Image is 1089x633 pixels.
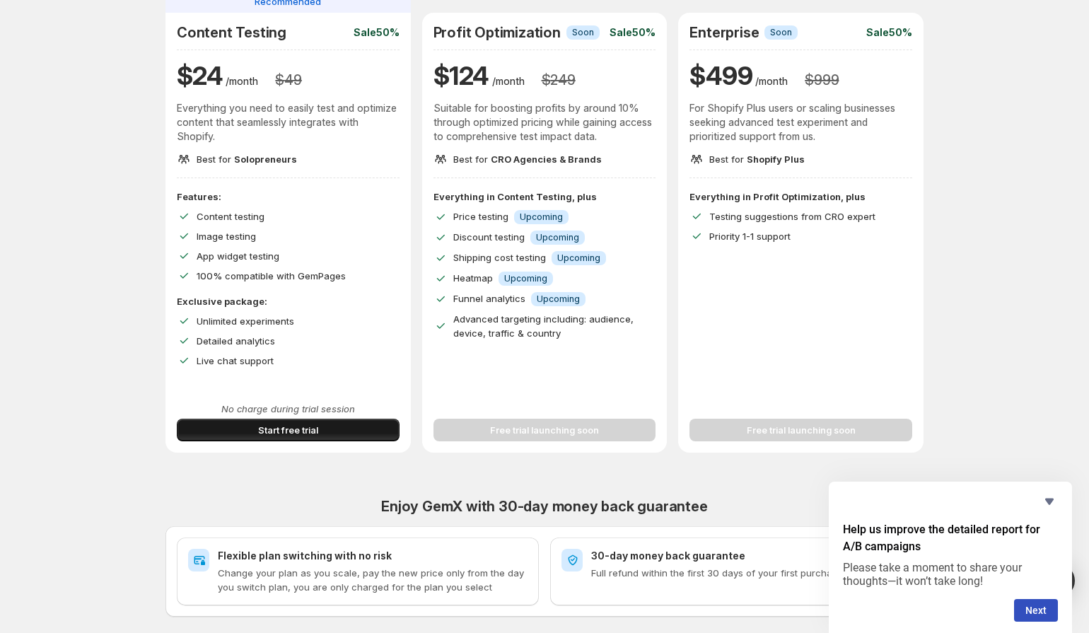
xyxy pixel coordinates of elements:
[433,59,489,93] h1: $ 124
[433,101,656,144] p: Suitable for boosting profits by around 10% through optimized pricing while gaining access to com...
[709,152,805,166] p: Best for
[177,419,400,441] button: Start free trial
[755,74,788,88] p: /month
[843,493,1058,622] div: Help us improve the detailed report for A/B campaigns
[453,293,525,304] span: Funnel analytics
[805,71,839,88] h3: $ 999
[770,27,792,38] span: Soon
[536,232,579,243] span: Upcoming
[453,152,602,166] p: Best for
[542,71,576,88] h3: $ 249
[177,190,400,204] p: Features:
[197,355,274,366] span: Live chat support
[709,231,791,242] span: Priority 1-1 support
[689,101,912,144] p: For Shopify Plus users or scaling businesses seeking advanced test experiment and prioritized sup...
[197,270,346,281] span: 100% compatible with GemPages
[177,24,286,41] h2: Content Testing
[866,25,912,40] p: Sale 50%
[275,71,301,88] h3: $ 49
[197,152,297,166] p: Best for
[197,250,279,262] span: App widget testing
[226,74,258,88] p: /month
[689,24,759,41] h2: Enterprise
[843,521,1058,555] h2: Help us improve the detailed report for A/B campaigns
[504,273,547,284] span: Upcoming
[197,335,275,347] span: Detailed analytics
[177,294,400,308] p: Exclusive package:
[197,315,294,327] span: Unlimited experiments
[197,231,256,242] span: Image testing
[177,59,223,93] h1: $ 24
[218,549,528,563] h2: Flexible plan switching with no risk
[433,24,561,41] h2: Profit Optimization
[354,25,400,40] p: Sale 50%
[492,74,525,88] p: /month
[453,231,525,243] span: Discount testing
[843,561,1058,588] p: Please take a moment to share your thoughts—it won’t take long!
[453,211,508,222] span: Price testing
[1014,599,1058,622] button: Next question
[537,294,580,305] span: Upcoming
[258,423,318,437] span: Start free trial
[453,313,634,339] span: Advanced targeting including: audience, device, traffic & country
[709,211,875,222] span: Testing suggestions from CRO expert
[591,566,901,580] p: Full refund within the first 30 days of your first purchase.
[572,27,594,38] span: Soon
[218,566,528,594] p: Change your plan as you scale, pay the new price only from the day you switch plan, you are only ...
[453,272,493,284] span: Heatmap
[491,153,602,165] span: CRO Agencies & Brands
[610,25,656,40] p: Sale 50%
[747,153,805,165] span: Shopify Plus
[453,252,546,263] span: Shipping cost testing
[689,190,912,204] p: Everything in Profit Optimization, plus
[591,549,901,563] h2: 30-day money back guarantee
[234,153,297,165] span: Solopreneurs
[689,59,752,93] h1: $ 499
[197,211,264,222] span: Content testing
[165,498,924,515] h2: Enjoy GemX with 30-day money back guarantee
[1041,493,1058,510] button: Hide survey
[433,190,656,204] p: Everything in Content Testing, plus
[177,101,400,144] p: Everything you need to easily test and optimize content that seamlessly integrates with Shopify.
[557,252,600,264] span: Upcoming
[177,402,400,416] p: No charge during trial session
[520,211,563,223] span: Upcoming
